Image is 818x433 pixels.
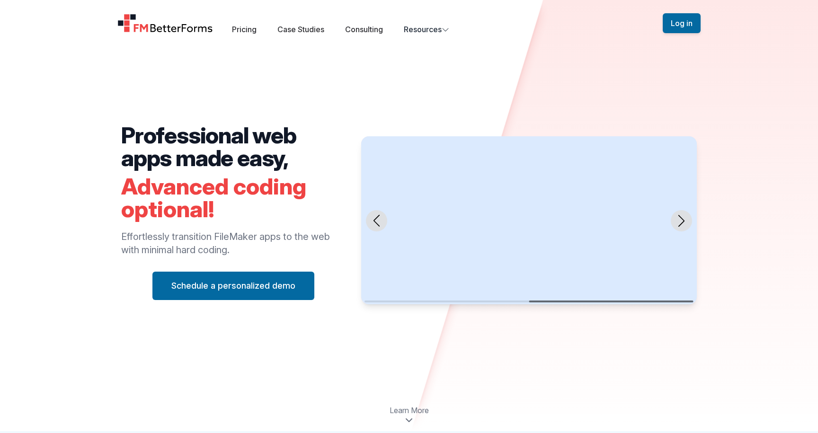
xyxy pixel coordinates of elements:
h2: Advanced coding optional! [121,175,346,221]
nav: Global [106,11,712,35]
a: Consulting [345,25,383,34]
p: Effortlessly transition FileMaker apps to the web with minimal hard coding. [121,230,346,256]
button: Resources [404,24,449,35]
a: Pricing [232,25,257,34]
a: Home [117,14,213,33]
a: Case Studies [277,25,324,34]
swiper-slide: 2 / 2 [361,136,697,304]
button: Log in [663,13,701,33]
button: Schedule a personalized demo [152,272,314,300]
span: Learn More [390,405,429,416]
h2: Professional web apps made easy, [121,124,346,169]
